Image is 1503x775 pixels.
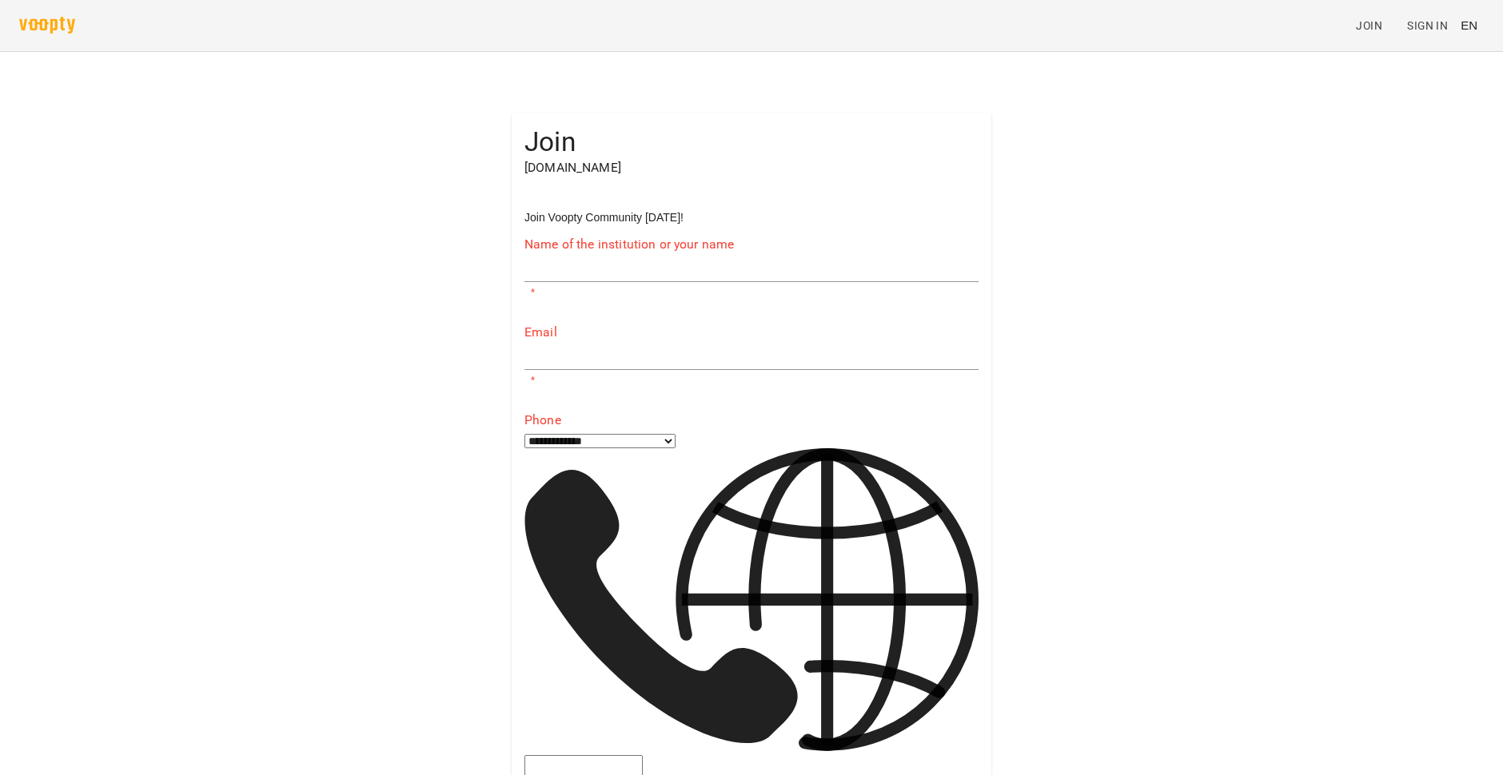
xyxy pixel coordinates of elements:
[524,434,676,448] select: Phone number country
[524,158,979,177] p: [DOMAIN_NAME]
[19,17,75,34] img: voopty.png
[1407,16,1448,35] span: Sign In
[1461,17,1477,34] span: EN
[1454,10,1484,40] button: EN
[1356,16,1382,35] span: Join
[524,326,979,339] label: Email
[1350,11,1401,40] a: Join
[1401,11,1454,40] a: Sign In
[524,414,979,427] label: Phone
[524,125,979,158] h4: Join
[524,238,979,251] label: Name of the institution or your name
